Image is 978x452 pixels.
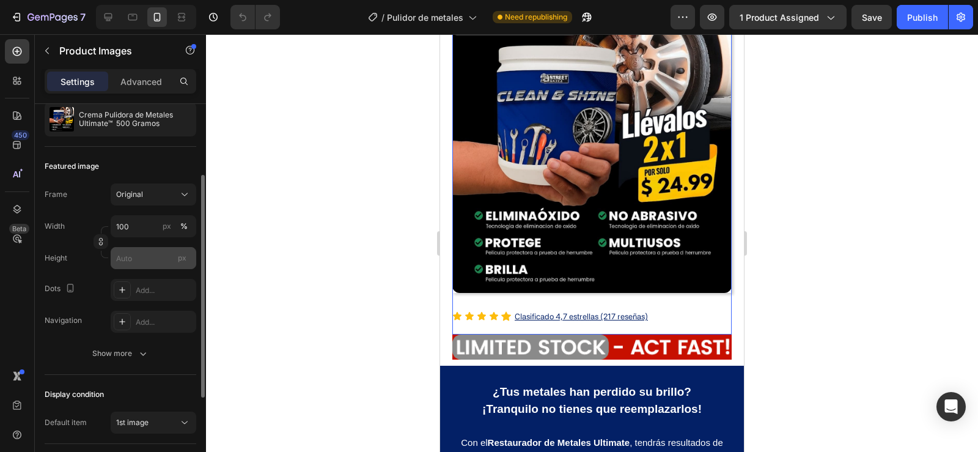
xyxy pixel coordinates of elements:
button: 7 [5,5,91,29]
iframe: Design area [440,34,744,452]
div: Undo/Redo [230,5,280,29]
button: Original [111,183,196,206]
input: px% [111,215,196,237]
div: Publish [907,11,938,24]
button: Save [851,5,892,29]
div: Show more [92,347,149,360]
span: 1 product assigned [740,11,819,24]
div: % [180,221,188,232]
span: 1st image [116,418,149,427]
span: Pulidor de metales [387,11,463,24]
p: Crema Pulidora de Metales Ultimate™ 500 Gramos [79,111,191,128]
div: Navigation [45,315,82,326]
div: Open Intercom Messenger [936,392,966,421]
span: / [381,11,384,24]
div: px [163,221,171,232]
span: px [178,253,186,262]
div: Add... [136,317,193,328]
label: Width [45,221,65,232]
div: Default item [45,417,87,428]
button: 1 product assigned [729,5,847,29]
button: Show more [45,343,196,365]
span: Save [862,12,882,23]
button: 1st image [111,412,196,434]
div: Display condition [45,389,104,400]
span: Need republishing [505,12,567,23]
label: Height [45,253,67,264]
button: Publish [897,5,948,29]
div: Beta [9,224,29,234]
p: 7 [80,10,86,24]
p: Product Images [59,43,163,58]
p: Advanced [120,75,162,88]
input: px [111,247,196,269]
button: px [177,219,191,234]
img: product feature img [50,107,74,132]
span: Original [116,189,143,200]
div: Add... [136,285,193,296]
p: Settings [61,75,95,88]
div: Featured image [45,161,99,172]
div: 450 [12,130,29,140]
div: Dots [45,281,78,297]
strong: Restaurador de Metales Ultimate [48,403,190,413]
label: Frame [45,189,67,200]
button: % [160,219,174,234]
span: Con el , tendrás resultados de taller profesional en la comodidad de tu hogar. [21,403,283,430]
